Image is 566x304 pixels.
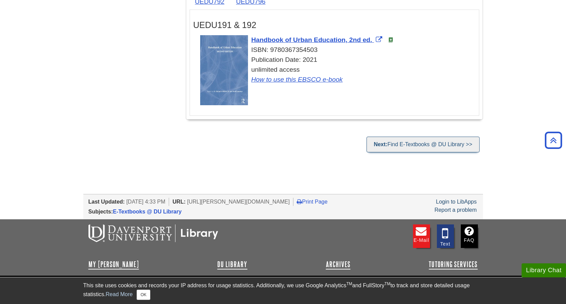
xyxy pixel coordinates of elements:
button: Library Chat [522,263,566,277]
i: Print Page [297,199,302,204]
img: DU Libraries [88,224,218,242]
a: DU Library [217,260,247,268]
a: Archives [326,260,350,268]
button: Close [137,290,150,300]
div: Publication Date: 2021 [200,55,475,65]
a: Read More [106,291,133,297]
div: unlimited access [200,65,475,85]
a: FAQ [461,224,478,248]
a: Back to Top [542,136,564,145]
a: E-Textbooks @ DU Library [113,209,182,215]
a: E-mail [413,224,430,248]
div: ISBN: 9780367354503 [200,45,475,55]
a: My [PERSON_NAME] [88,260,139,268]
img: Cover Art [200,35,248,105]
img: e-Book [388,37,394,43]
span: [DATE] 4:33 PM [126,199,165,205]
a: Next:Find E-Textbooks @ DU Library >> [367,137,479,152]
a: Login to LibApps [436,199,477,205]
a: Tutoring Services [429,260,478,268]
span: Handbook of Urban Education, 2nd ed. [251,36,372,43]
span: URL: [172,199,185,205]
sup: TM [385,281,390,286]
span: Subjects: [88,209,113,215]
h3: UEDU191 & 192 [193,20,475,30]
strong: Next: [374,141,387,147]
a: Text [437,224,454,248]
span: [URL][PERSON_NAME][DOMAIN_NAME] [187,199,290,205]
a: Report a problem [434,207,477,213]
a: How to use this EBSCO e-book [251,76,343,83]
sup: TM [346,281,352,286]
div: This site uses cookies and records your IP address for usage statistics. Additionally, we use Goo... [83,281,483,300]
a: Print Page [297,199,328,205]
a: Link opens in new window [251,36,384,43]
span: Last Updated: [88,199,125,205]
